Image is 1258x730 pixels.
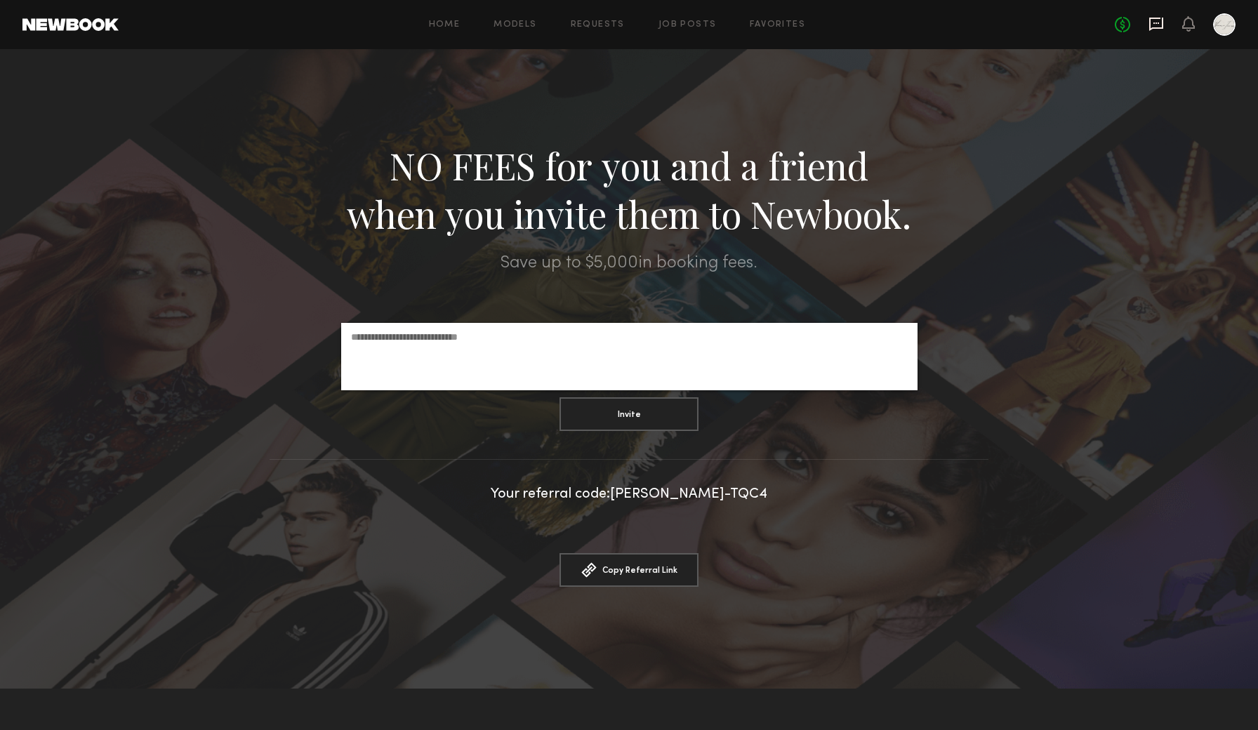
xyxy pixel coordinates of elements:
button: Copy Referral Link [560,553,698,587]
a: Home [429,20,461,29]
a: Requests [571,20,625,29]
a: Job Posts [658,20,717,29]
a: Models [494,20,536,29]
button: Invite [560,397,698,431]
a: Favorites [750,20,805,29]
